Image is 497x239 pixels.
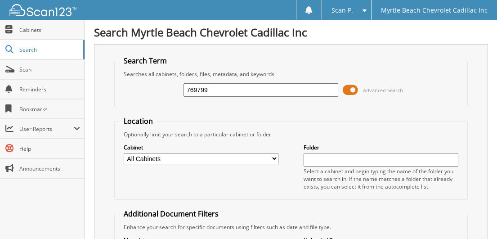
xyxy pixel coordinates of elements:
[94,25,488,40] h1: Search Myrtle Beach Chevrolet Cadillac Inc
[363,87,403,94] span: Advanced Search
[9,4,76,16] img: scan123-logo-white.svg
[19,105,80,113] span: Bookmarks
[119,223,463,231] div: Enhance your search for specific documents using filters such as date and file type.
[304,167,458,190] div: Select a cabinet and begin typing the name of the folder you want to search in. If the name match...
[19,145,80,153] span: Help
[124,144,278,151] label: Cabinet
[119,209,223,219] legend: Additional Document Filters
[119,70,463,78] div: Searches all cabinets, folders, files, metadata, and keywords
[19,46,79,54] span: Search
[119,116,157,126] legend: Location
[381,8,488,13] span: Myrtle Beach Chevrolet Cadillac Inc
[119,56,171,66] legend: Search Term
[19,86,80,93] span: Reminders
[19,66,80,73] span: Scan
[19,165,80,172] span: Announcements
[19,125,74,133] span: User Reports
[304,144,458,151] label: Folder
[331,8,353,13] span: Scan P.
[19,26,80,34] span: Cabinets
[119,131,463,138] div: Optionally limit your search to a particular cabinet or folder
